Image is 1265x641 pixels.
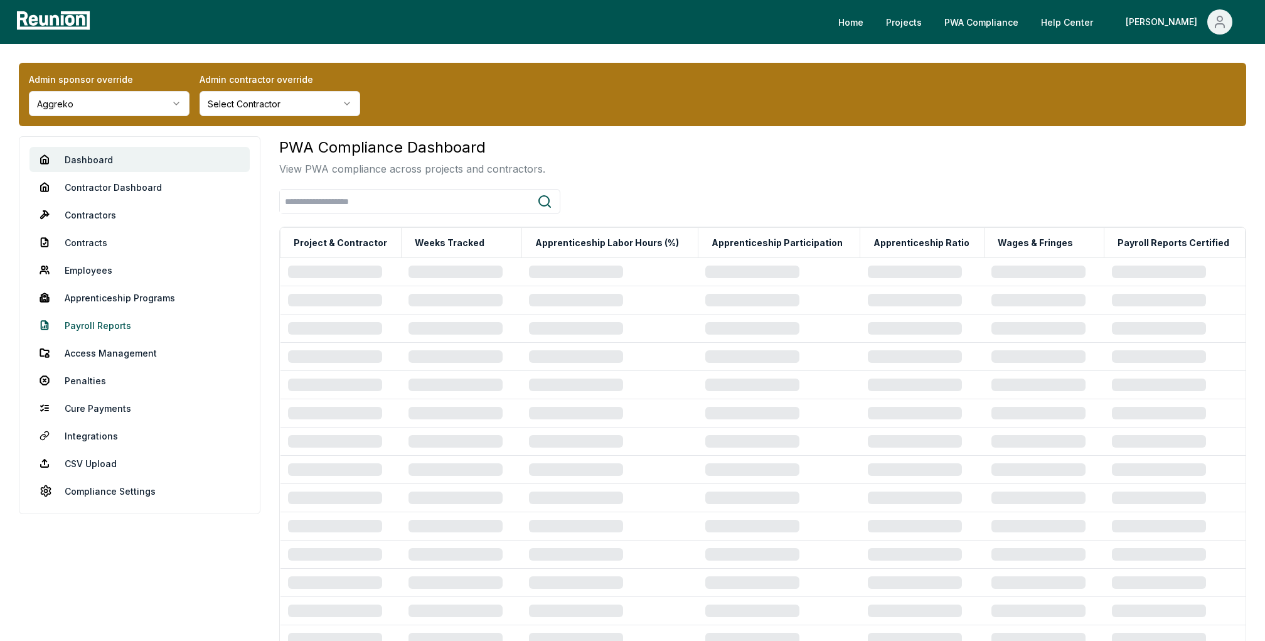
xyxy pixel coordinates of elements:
[291,230,390,256] button: Project & Contractor
[934,9,1028,35] a: PWA Compliance
[29,478,250,504] a: Compliance Settings
[29,368,250,393] a: Penalties
[1116,9,1242,35] button: [PERSON_NAME]
[279,136,545,159] h3: PWA Compliance Dashboard
[29,396,250,421] a: Cure Payments
[29,147,250,172] a: Dashboard
[871,230,972,256] button: Apprenticeship Ratio
[1126,9,1202,35] div: [PERSON_NAME]
[29,313,250,338] a: Payroll Reports
[29,73,189,86] label: Admin sponsor override
[876,9,932,35] a: Projects
[1115,230,1232,256] button: Payroll Reports Certified
[29,451,250,476] a: CSV Upload
[29,257,250,283] a: Employees
[995,230,1076,256] button: Wages & Fringes
[412,230,487,256] button: Weeks Tracked
[828,9,1252,35] nav: Main
[709,230,845,256] button: Apprenticeship Participation
[29,175,250,200] a: Contractor Dashboard
[29,423,250,448] a: Integrations
[29,202,250,227] a: Contractors
[1031,9,1103,35] a: Help Center
[29,230,250,255] a: Contracts
[200,73,360,86] label: Admin contractor override
[828,9,873,35] a: Home
[533,230,681,256] button: Apprenticeship Labor Hours (%)
[279,161,545,176] p: View PWA compliance across projects and contractors.
[29,285,250,310] a: Apprenticeship Programs
[29,340,250,365] a: Access Management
